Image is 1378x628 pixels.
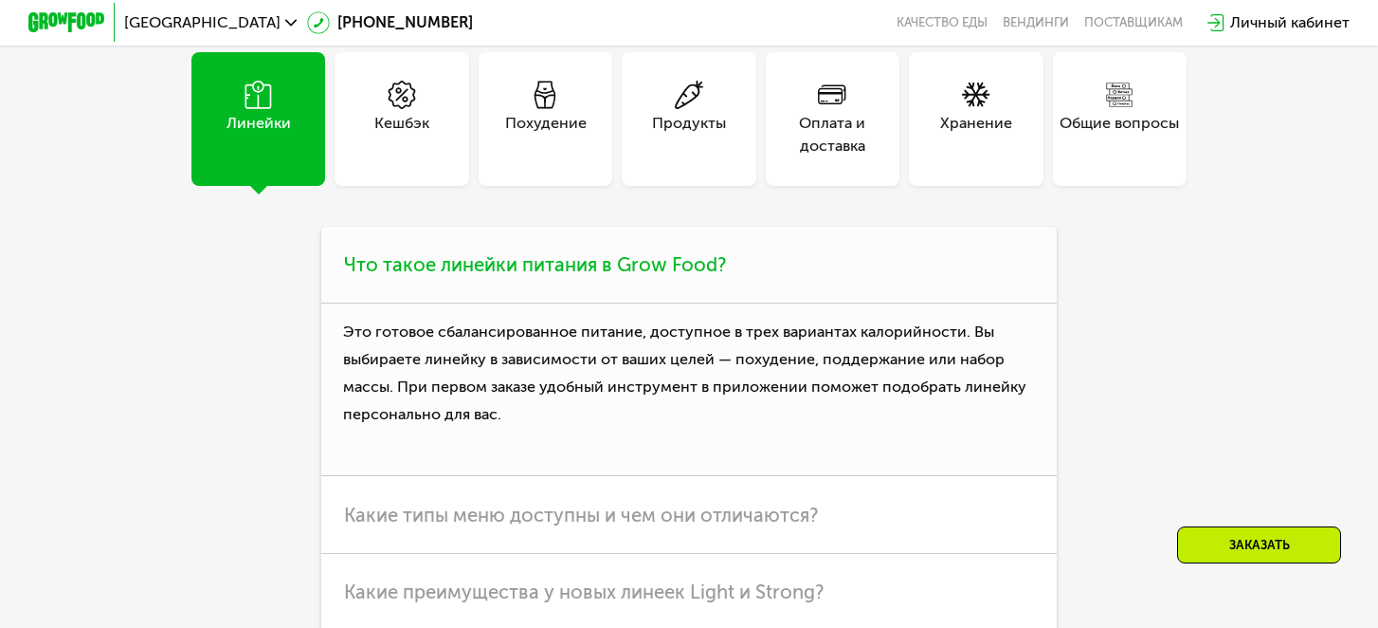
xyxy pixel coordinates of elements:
a: [PHONE_NUMBER] [307,11,473,34]
div: Линейки [227,112,291,157]
div: Оплата и доставка [766,112,899,157]
div: Продукты [652,112,726,157]
span: Какие преимущества у новых линеек Light и Strong? [344,581,824,603]
div: поставщикам [1084,15,1183,30]
span: Что такое линейки питания в Grow Food? [344,253,726,276]
div: Личный кабинет [1230,11,1350,34]
a: Вендинги [1003,15,1069,30]
span: Какие типы меню доступны и чем они отличаются? [344,504,818,526]
div: Заказать [1177,526,1341,563]
span: [GEOGRAPHIC_DATA] [124,15,281,30]
div: Общие вопросы [1060,112,1179,157]
p: Это готовое сбалансированное питание, доступное в трех вариантах калорийности. Вы выбираете линей... [321,304,1056,476]
div: Похудение [505,112,587,157]
div: Хранение [940,112,1012,157]
div: Кешбэк [374,112,429,157]
a: Качество еды [897,15,988,30]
